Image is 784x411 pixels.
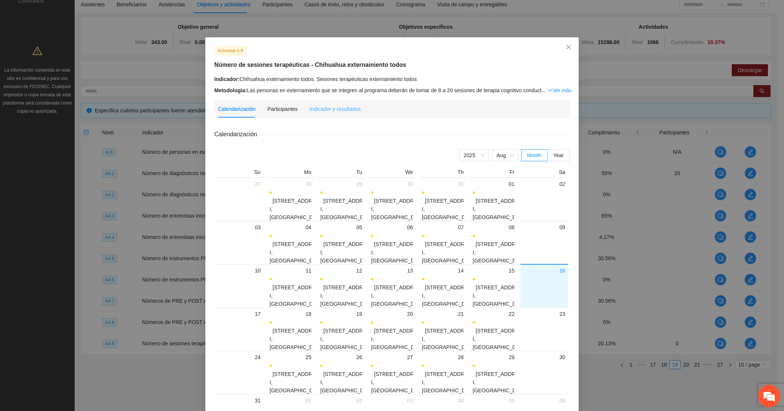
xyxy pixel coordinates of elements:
[214,76,240,82] strong: Indicador:
[547,88,553,93] span: down
[473,241,529,280] span: [STREET_ADDRESS] I, [GEOGRAPHIC_DATA], [GEOGRAPHIC_DATA], [GEOGRAPHIC_DATA].
[519,307,570,351] td: 2025-08-23
[417,307,468,351] td: 2025-08-21
[214,86,570,94] div: Las personas en externamiento que se integren al programa deberán de tomar de 8 a 20 sesiones de ...
[214,221,265,264] td: 2025-08-03
[523,353,565,362] div: 30
[417,351,468,394] td: 2025-08-28
[214,87,247,93] strong: Metodología:
[468,177,519,221] td: 2025-08-01
[367,307,417,351] td: 2025-08-20
[527,152,542,158] span: Month
[468,221,519,264] td: 2025-08-08
[265,351,316,394] td: 2025-08-25
[320,284,376,323] span: [STREET_ADDRESS] I, [GEOGRAPHIC_DATA], [GEOGRAPHIC_DATA], [GEOGRAPHIC_DATA].
[367,351,417,394] td: 2025-08-27
[473,371,529,410] span: [STREET_ADDRESS] I, [GEOGRAPHIC_DATA], [GEOGRAPHIC_DATA], [GEOGRAPHIC_DATA].
[320,396,362,405] div: 02
[422,241,478,280] span: [STREET_ADDRESS] I, [GEOGRAPHIC_DATA], [GEOGRAPHIC_DATA], [GEOGRAPHIC_DATA].
[473,309,514,318] div: 22
[371,328,427,367] span: [STREET_ADDRESS] I, [GEOGRAPHIC_DATA], [GEOGRAPHIC_DATA], [GEOGRAPHIC_DATA].
[320,371,376,410] span: [STREET_ADDRESS] I, [GEOGRAPHIC_DATA], [GEOGRAPHIC_DATA], [GEOGRAPHIC_DATA].
[267,105,298,113] div: Participantes
[320,241,376,280] span: [STREET_ADDRESS] I, [GEOGRAPHIC_DATA], [GEOGRAPHIC_DATA], [GEOGRAPHIC_DATA].
[519,177,570,221] td: 2025-08-02
[320,180,362,189] div: 29
[422,328,478,367] span: [STREET_ADDRESS] I, [GEOGRAPHIC_DATA], [GEOGRAPHIC_DATA], [GEOGRAPHIC_DATA].
[320,266,362,275] div: 12
[371,353,413,362] div: 27
[464,150,485,161] span: 2025
[214,169,265,177] th: Su
[473,328,529,367] span: [STREET_ADDRESS] I, [GEOGRAPHIC_DATA], [GEOGRAPHIC_DATA], [GEOGRAPHIC_DATA].
[559,37,579,57] button: Close
[371,371,427,410] span: [STREET_ADDRESS] I, [GEOGRAPHIC_DATA], [GEOGRAPHIC_DATA], [GEOGRAPHIC_DATA].
[316,177,367,221] td: 2025-07-29
[270,371,326,410] span: [STREET_ADDRESS] I, [GEOGRAPHIC_DATA], [GEOGRAPHIC_DATA], [GEOGRAPHIC_DATA].
[265,307,316,351] td: 2025-08-18
[214,177,265,221] td: 2025-07-27
[541,87,546,93] span: ...
[270,396,311,405] div: 01
[270,180,311,189] div: 28
[320,223,362,232] div: 05
[422,198,478,237] span: [STREET_ADDRESS] I, [GEOGRAPHIC_DATA], [GEOGRAPHIC_DATA], [GEOGRAPHIC_DATA].
[523,180,565,189] div: 02
[422,353,464,362] div: 28
[473,180,514,189] div: 01
[270,198,326,237] span: [STREET_ADDRESS] I, [GEOGRAPHIC_DATA], [GEOGRAPHIC_DATA], [GEOGRAPHIC_DATA].
[523,223,565,232] div: 09
[417,221,468,264] td: 2025-08-07
[219,266,261,275] div: 10
[320,198,376,237] span: [STREET_ADDRESS] I, [GEOGRAPHIC_DATA], [GEOGRAPHIC_DATA], [GEOGRAPHIC_DATA].
[523,266,565,275] div: 16
[265,264,316,307] td: 2025-08-11
[214,75,570,83] div: Chihuahua externamiento todos. Sesiones terapéuticas externamiento todos
[214,130,263,139] span: Calendarización
[39,38,125,48] div: Chatee con nosotros ahora
[320,309,362,318] div: 19
[367,221,417,264] td: 2025-08-06
[320,328,376,367] span: [STREET_ADDRESS] I, [GEOGRAPHIC_DATA], [GEOGRAPHIC_DATA], [GEOGRAPHIC_DATA].
[519,169,570,177] th: Sa
[519,351,570,394] td: 2025-08-30
[316,264,367,307] td: 2025-08-12
[214,47,246,55] span: Actividad 4.9
[219,180,261,189] div: 27
[497,150,514,161] span: Aug
[473,223,514,232] div: 08
[422,266,464,275] div: 14
[422,371,478,410] span: [STREET_ADDRESS] I, [GEOGRAPHIC_DATA], [GEOGRAPHIC_DATA], [GEOGRAPHIC_DATA].
[371,198,427,237] span: [STREET_ADDRESS] I, [GEOGRAPHIC_DATA], [GEOGRAPHIC_DATA], [GEOGRAPHIC_DATA].
[265,221,316,264] td: 2025-08-04
[553,152,564,158] span: Year
[473,198,529,237] span: [STREET_ADDRESS] I, [GEOGRAPHIC_DATA], [GEOGRAPHIC_DATA], [GEOGRAPHIC_DATA].
[371,396,413,405] div: 03
[43,100,103,175] span: Estamos en línea.
[367,169,417,177] th: We
[371,241,427,280] span: [STREET_ADDRESS] I, [GEOGRAPHIC_DATA], [GEOGRAPHIC_DATA], [GEOGRAPHIC_DATA].
[468,264,519,307] td: 2025-08-15
[122,4,140,22] div: Minimizar ventana de chat en vivo
[270,328,326,367] span: [STREET_ADDRESS] I, [GEOGRAPHIC_DATA], [GEOGRAPHIC_DATA], [GEOGRAPHIC_DATA].
[371,266,413,275] div: 13
[371,223,413,232] div: 06
[519,221,570,264] td: 2025-08-09
[422,180,464,189] div: 31
[320,353,362,362] div: 26
[371,284,427,323] span: [STREET_ADDRESS] I, [GEOGRAPHIC_DATA], [GEOGRAPHIC_DATA], [GEOGRAPHIC_DATA].
[473,284,529,323] span: [STREET_ADDRESS] I, [GEOGRAPHIC_DATA], [GEOGRAPHIC_DATA], [GEOGRAPHIC_DATA].
[316,221,367,264] td: 2025-08-05
[422,223,464,232] div: 07
[270,223,311,232] div: 04
[270,309,311,318] div: 18
[422,284,478,323] span: [STREET_ADDRESS] I, [GEOGRAPHIC_DATA], [GEOGRAPHIC_DATA], [GEOGRAPHIC_DATA].
[367,177,417,221] td: 2025-07-30
[468,169,519,177] th: Fr
[309,105,361,113] div: Indicador y resultados
[417,169,468,177] th: Th
[219,396,261,405] div: 31
[523,396,565,405] div: 06
[265,169,316,177] th: Mo
[519,264,570,307] td: 2025-08-16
